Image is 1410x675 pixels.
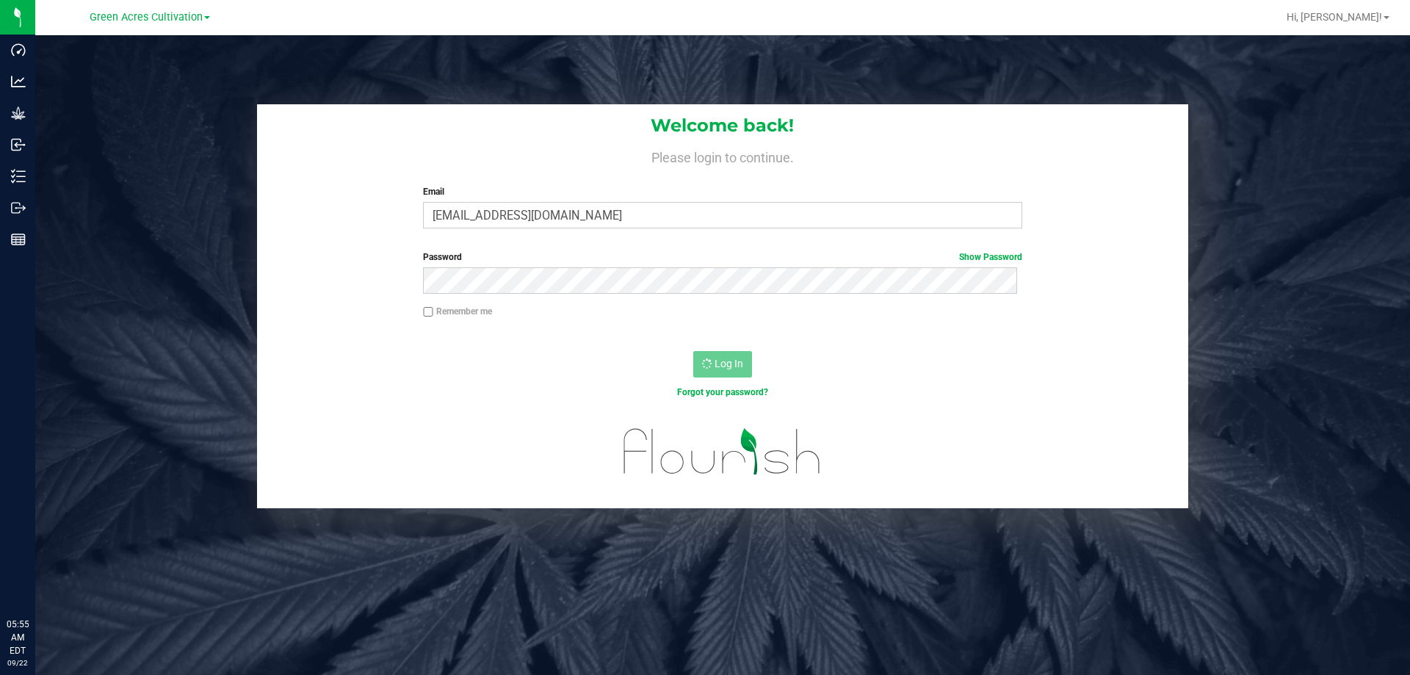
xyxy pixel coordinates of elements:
[11,106,26,120] inline-svg: Grow
[677,387,768,397] a: Forgot your password?
[959,252,1022,262] a: Show Password
[257,147,1188,165] h4: Please login to continue.
[423,307,433,317] input: Remember me
[423,185,1022,198] label: Email
[7,657,29,668] p: 09/22
[606,414,839,489] img: flourish_logo.svg
[11,43,26,57] inline-svg: Dashboard
[423,305,492,318] label: Remember me
[257,116,1188,135] h1: Welcome back!
[11,74,26,89] inline-svg: Analytics
[715,358,743,369] span: Log In
[11,169,26,184] inline-svg: Inventory
[11,137,26,152] inline-svg: Inbound
[1287,11,1382,23] span: Hi, [PERSON_NAME]!
[11,201,26,215] inline-svg: Outbound
[11,232,26,247] inline-svg: Reports
[7,618,29,657] p: 05:55 AM EDT
[90,11,203,24] span: Green Acres Cultivation
[693,351,752,378] button: Log In
[423,252,462,262] span: Password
